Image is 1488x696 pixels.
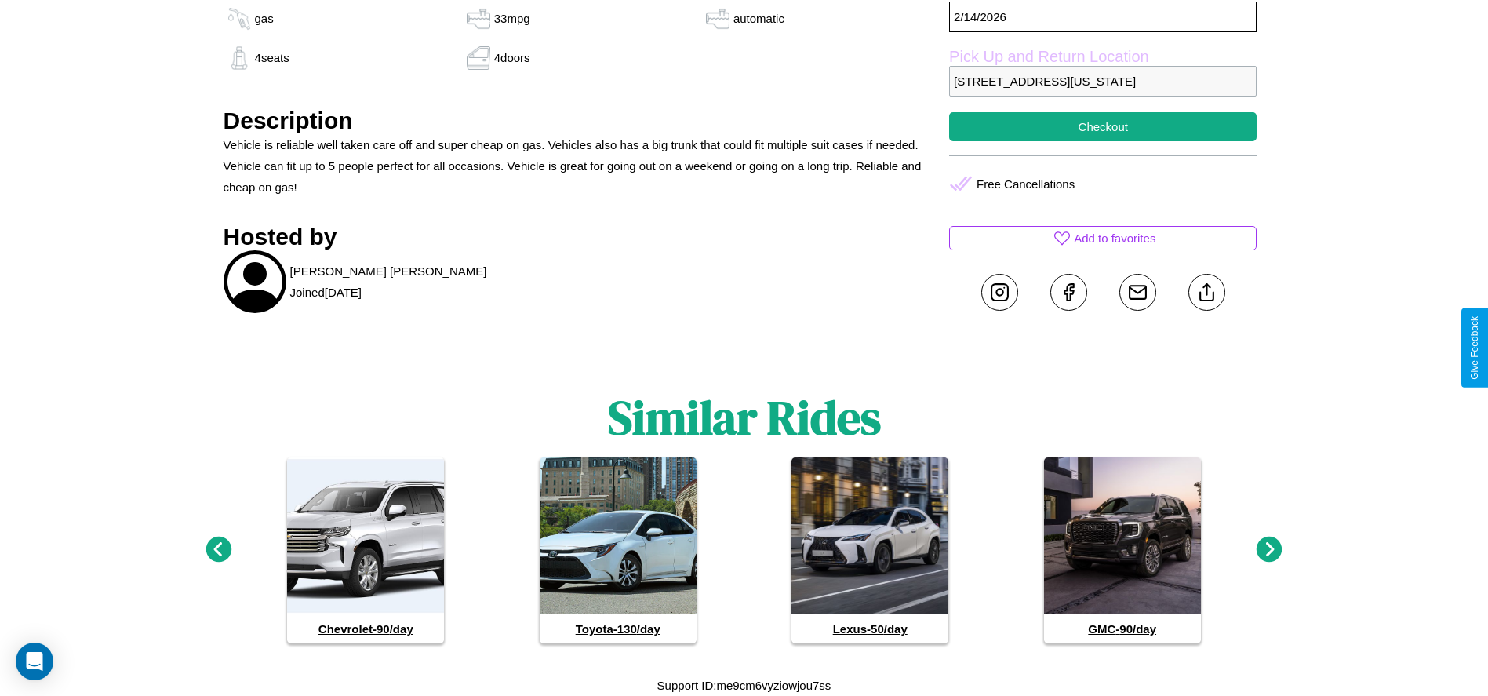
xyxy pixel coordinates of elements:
h4: Toyota - 130 /day [540,614,697,643]
p: Free Cancellations [977,173,1075,195]
h1: Similar Rides [608,385,881,450]
p: 2 / 14 / 2026 [949,2,1257,32]
h4: Lexus - 50 /day [791,614,948,643]
button: Add to favorites [949,226,1257,250]
p: 4 seats [255,47,289,68]
h4: GMC - 90 /day [1044,614,1201,643]
a: Chevrolet-90/day [287,457,444,643]
p: gas [255,8,274,29]
img: gas [463,46,494,70]
p: Vehicle is reliable well taken care off and super cheap on gas. Vehicles also has a big trunk tha... [224,134,942,198]
p: automatic [733,8,784,29]
h3: Description [224,107,942,134]
a: Lexus-50/day [791,457,948,643]
h4: Chevrolet - 90 /day [287,614,444,643]
p: [PERSON_NAME] [PERSON_NAME] [290,261,487,282]
label: Pick Up and Return Location [949,48,1257,66]
a: Toyota-130/day [540,457,697,643]
p: [STREET_ADDRESS][US_STATE] [949,66,1257,97]
img: gas [463,7,494,31]
div: Give Feedback [1469,316,1480,380]
p: 4 doors [494,47,530,68]
p: 33 mpg [494,8,530,29]
img: gas [224,46,255,70]
img: gas [224,7,255,31]
p: Joined [DATE] [290,282,362,303]
img: gas [702,7,733,31]
p: Support ID: me9cm6vyziowjou7ss [657,675,831,696]
h3: Hosted by [224,224,942,250]
p: Add to favorites [1074,228,1155,249]
button: Checkout [949,112,1257,141]
div: Open Intercom Messenger [16,643,53,680]
a: GMC-90/day [1044,457,1201,643]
